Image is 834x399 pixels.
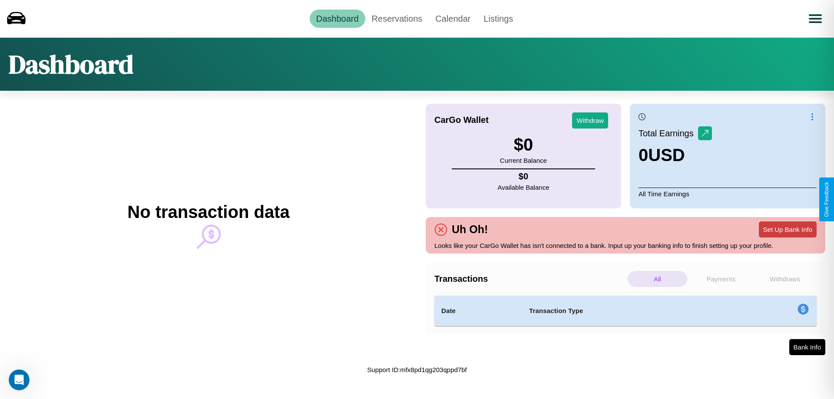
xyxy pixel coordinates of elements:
[824,182,830,217] div: Give Feedback
[789,339,825,355] button: Bank Info
[127,202,289,222] h2: No transaction data
[572,112,608,129] button: Withdraw
[692,271,751,287] p: Payments
[498,171,549,181] h4: $ 0
[434,274,625,284] h4: Transactions
[498,181,549,193] p: Available Balance
[365,10,429,28] a: Reservations
[310,10,365,28] a: Dashboard
[447,223,492,236] h4: Uh Oh!
[639,145,712,165] h3: 0 USD
[9,369,30,390] iframe: Intercom live chat
[434,240,817,251] p: Looks like your CarGo Wallet has isn't connected to a bank. Input up your banking info to finish ...
[628,271,687,287] p: All
[500,135,547,155] h3: $ 0
[9,46,133,82] h1: Dashboard
[434,115,489,125] h4: CarGo Wallet
[803,7,827,31] button: Open menu
[434,296,817,326] table: simple table
[755,271,814,287] p: Withdraws
[639,188,817,200] p: All Time Earnings
[441,306,515,316] h4: Date
[759,221,817,237] button: Set Up Bank Info
[529,306,726,316] h4: Transaction Type
[429,10,477,28] a: Calendar
[639,125,698,141] p: Total Earnings
[477,10,520,28] a: Listings
[367,364,467,376] p: Support ID: mfx8pd1qg203qppd7bf
[500,155,547,166] p: Current Balance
